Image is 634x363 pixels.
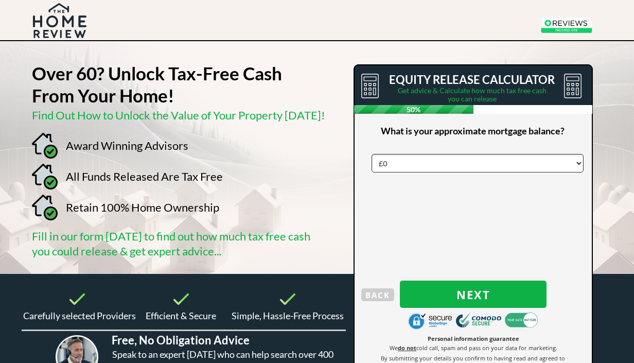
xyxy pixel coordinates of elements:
span: Simple, Hassle-Free Process [232,310,344,321]
span: Personal information guarantee [428,335,519,342]
span: Next [400,288,547,301]
span: Free, No Obligation Advice [112,333,250,347]
span: What is your approximate mortgage balance? [381,125,565,136]
span: Get advice & Calculate how much tax free cash you can release [398,86,547,103]
span: Find Out How to Unlock the Value of Your Property [DATE]! [32,108,325,122]
span: All Funds Released Are Tax Free [66,169,223,183]
span: We cold call, spam and pass on your data for marketing. [390,344,557,352]
button: Next [400,281,547,308]
span: Award Winning Advisors [66,139,188,152]
span: EQUITY RELEASE CALCULATOR [389,73,555,87]
span: Efficient & Secure [146,310,216,321]
button: BACK [361,288,394,301]
span: Fill in our form [DATE] to find out how much tax free cash you could release & get expert advice... [32,229,310,258]
span: Retain 100% Home Ownership [66,200,219,214]
span: Carefully selected Providers [23,310,136,321]
strong: do not [398,344,416,352]
span: 50% [354,105,473,114]
strong: Over 60? Unlock Tax-Free Cash From Your Home! [32,62,282,106]
span: BACK [361,288,394,302]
